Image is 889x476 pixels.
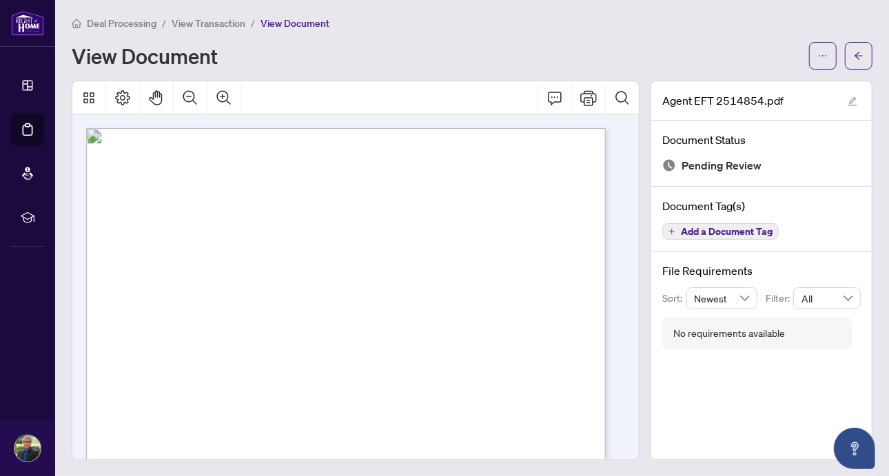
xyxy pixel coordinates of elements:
h4: Document Status [662,132,861,148]
img: Document Status [662,158,676,172]
h4: Document Tag(s) [662,198,861,214]
span: Newest [695,288,750,309]
span: edit [848,96,857,106]
h4: File Requirements [662,262,861,279]
button: Add a Document Tag [662,223,779,240]
li: / [162,15,166,31]
span: View Transaction [172,17,245,30]
p: Sort: [662,291,686,306]
span: ellipsis [818,51,828,61]
span: View Document [260,17,329,30]
button: Open asap [834,428,875,469]
span: All [801,288,852,309]
h1: View Document [72,45,218,67]
img: logo [11,10,44,36]
p: Filter: [766,291,793,306]
span: Pending Review [682,156,762,175]
div: No requirements available [673,326,785,341]
span: Deal Processing [87,17,156,30]
span: arrow-left [854,51,864,61]
img: Profile Icon [14,435,41,462]
span: plus [668,228,675,235]
span: home [72,19,81,28]
span: Add a Document Tag [681,227,773,236]
span: Agent EFT 2514854.pdf [662,92,784,109]
li: / [251,15,255,31]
